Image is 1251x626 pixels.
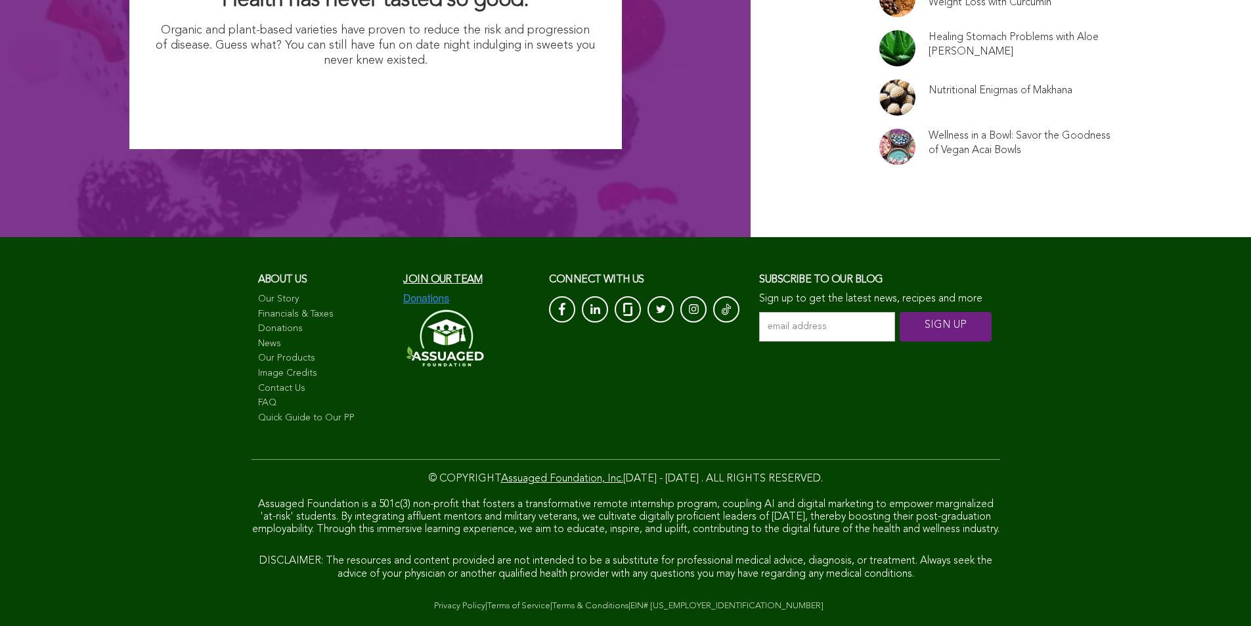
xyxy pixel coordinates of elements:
img: glassdoor_White [623,303,632,316]
a: Terms of Service [487,602,550,610]
a: FAQ [258,397,391,410]
p: Sign up to get the latest news, recipes and more [759,293,993,305]
a: Nutritional Enigmas of Makhana [929,83,1072,98]
img: Donations [403,293,449,305]
a: Assuaged Foundation, Inc. [501,474,623,484]
a: EIN# [US_EMPLOYER_IDENTIFICATION_NUMBER] [630,602,823,610]
input: SIGN UP [900,312,992,342]
a: Privacy Policy [434,602,485,610]
p: Organic and plant-based varieties have proven to reduce the risk and progression of disease. Gues... [156,23,596,69]
a: Image Credits [258,367,391,380]
a: Contact Us [258,382,391,395]
div: | | | [252,600,1000,613]
a: Our Story [258,293,391,306]
span: © COPYRIGHT [DATE] - [DATE] . ALL RIGHTS RESERVED. [429,474,823,484]
a: Quick Guide to Our PP [258,412,391,425]
a: Join our team [403,275,482,285]
iframe: Chat Widget [1185,563,1251,626]
span: CONNECT with us [549,275,644,285]
a: Financials & Taxes [258,308,391,321]
span: About us [258,275,307,285]
a: Donations [258,323,391,336]
img: Tik-Tok-Icon [722,303,731,316]
a: Terms & Conditions [552,602,628,610]
span: Assuaged Foundation is a 501c(3) non-profit that fosters a transformative remote internship progr... [252,499,999,535]
img: I Want Organic Shopping For Less [246,76,504,123]
a: News [258,338,391,351]
span: DISCLAIMER: The resources and content provided are not intended to be a substitute for profession... [259,556,992,579]
a: Our Products [258,352,391,365]
h3: Subscribe to our blog [759,270,993,290]
img: Assuaged-Foundation-Logo-White [403,305,485,370]
input: email address [759,312,895,342]
a: Wellness in a Bowl: Savor the Goodness of Vegan Acai Bowls [929,129,1111,158]
a: Healing Stomach Problems with Aloe [PERSON_NAME] [929,30,1111,59]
